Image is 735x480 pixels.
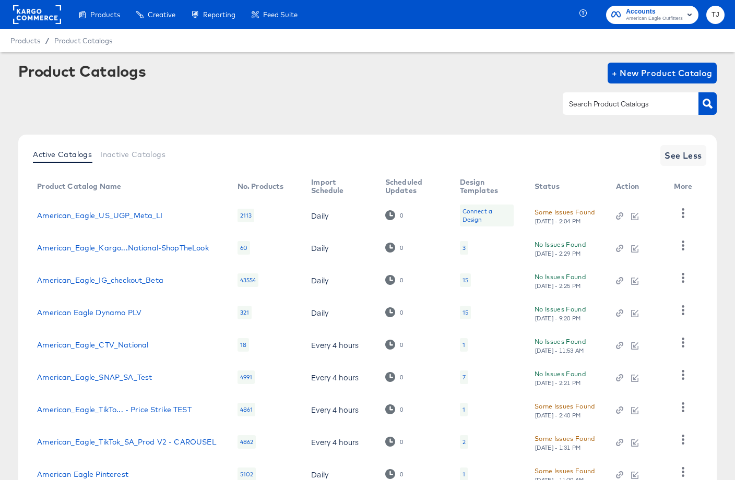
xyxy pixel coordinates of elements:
a: American_Eagle_SNAP_SA_Test [37,373,152,381]
div: 1 [463,341,465,349]
div: Connect a Design [463,207,511,224]
div: 3 [460,241,468,255]
div: [DATE] - 2:04 PM [535,218,582,225]
div: 7 [460,370,468,384]
div: 60 [238,241,250,255]
div: 0 [399,471,404,478]
a: American Eagle Pinterest [37,470,128,478]
div: Some Issues Found [535,207,595,218]
div: Connect a Design [460,205,514,226]
a: American_Eagle_IG_checkout_Beta [37,276,163,284]
a: American_Eagle_CTV_National [37,341,148,349]
div: 2 [460,435,468,449]
input: Search Product Catalogs [567,98,678,110]
div: [DATE] - 2:40 PM [535,412,582,419]
th: Status [526,174,608,199]
span: / [40,37,54,45]
div: 0 [399,212,404,219]
span: Active Catalogs [33,150,92,159]
button: See Less [660,145,706,166]
div: 1 [463,470,465,478]
span: Feed Suite [263,10,298,19]
div: Some Issues Found [535,401,595,412]
button: Some Issues Found[DATE] - 2:40 PM [535,401,595,419]
td: Every 4 hours [303,393,377,426]
div: No. Products [238,182,284,190]
div: 1 [460,338,468,352]
div: 0 [399,309,404,316]
button: AccountsAmerican Eagle Outfitters [606,6,698,24]
th: Action [608,174,666,199]
div: 0 [385,307,404,317]
div: Design Templates [460,178,514,195]
td: Daily [303,296,377,329]
td: Daily [303,199,377,232]
span: Creative [148,10,175,19]
div: [DATE] - 1:31 PM [535,444,582,451]
div: 4991 [238,370,255,384]
a: American Eagle Dynamo PLV [37,308,141,317]
span: Products [90,10,120,19]
span: See Less [665,148,702,163]
td: Every 4 hours [303,329,377,361]
a: Product Catalogs [54,37,112,45]
div: Scheduled Updates [385,178,439,195]
div: 2 [463,438,466,446]
a: American_Eagle_TikTo... - Price Strike TEST [37,405,191,414]
button: Some Issues Found[DATE] - 1:31 PM [535,433,595,451]
div: 4862 [238,435,256,449]
div: 0 [399,438,404,446]
div: 2113 [238,209,255,222]
th: More [666,174,705,199]
div: 15 [463,308,468,317]
div: 0 [385,469,404,479]
button: + New Product Catalog [608,63,717,83]
a: American_Eagle_TikTok_SA_Prod V2 - CAROUSEL [37,438,216,446]
span: Accounts [626,6,683,17]
div: 0 [399,406,404,413]
div: 15 [460,306,471,319]
div: Product Catalogs [18,63,146,79]
div: Some Issues Found [535,465,595,476]
button: TJ [706,6,725,24]
div: 0 [385,404,404,414]
div: 15 [460,273,471,287]
div: Import Schedule [311,178,364,195]
div: 0 [385,372,404,382]
div: 0 [399,374,404,381]
td: Daily [303,264,377,296]
span: Inactive Catalogs [100,150,165,159]
div: 0 [385,340,404,350]
div: 1 [463,405,465,414]
span: American Eagle Outfitters [626,15,683,23]
div: 0 [399,244,404,251]
span: Products [10,37,40,45]
a: American_Eagle_Kargo...National-ShopTheLook [37,244,208,252]
div: 0 [385,243,404,253]
div: 15 [463,276,468,284]
div: 43554 [238,273,259,287]
td: Every 4 hours [303,426,377,458]
div: 18 [238,338,249,352]
div: 7 [463,373,466,381]
div: 0 [385,437,404,447]
div: Some Issues Found [535,433,595,444]
div: 0 [399,341,404,349]
span: + New Product Catalog [612,66,713,80]
div: 321 [238,306,252,319]
div: 3 [463,244,466,252]
a: American_Eagle_US_UGP_Meta_LI [37,211,162,220]
span: TJ [710,9,720,21]
div: 4861 [238,403,256,416]
td: Every 4 hours [303,361,377,393]
div: 0 [385,210,404,220]
td: Daily [303,232,377,264]
div: 0 [399,277,404,284]
span: Reporting [203,10,235,19]
div: 1 [460,403,468,416]
div: Product Catalog Name [37,182,121,190]
button: Some Issues Found[DATE] - 2:04 PM [535,207,595,225]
